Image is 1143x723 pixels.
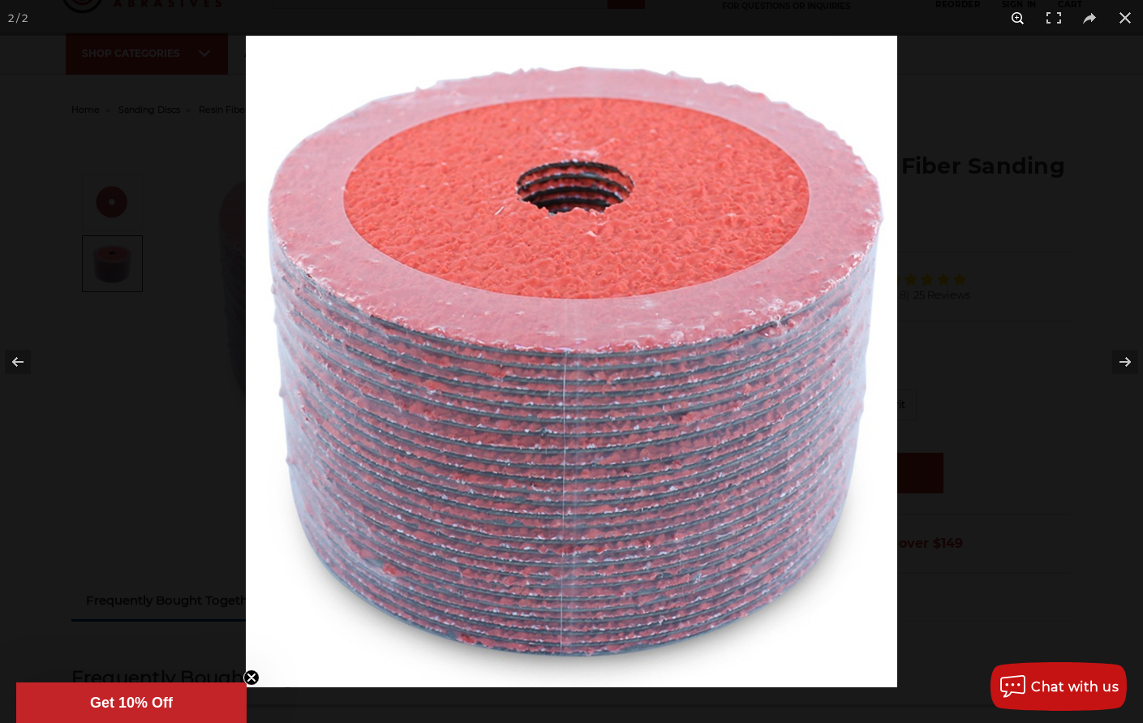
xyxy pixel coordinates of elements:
[990,662,1127,711] button: Chat with us
[16,682,247,723] div: Get 10% OffClose teaser
[1086,321,1143,402] button: Next (arrow right)
[1031,679,1119,695] span: Chat with us
[90,695,173,711] span: Get 10% Off
[246,36,897,687] img: 4.5_inch_ceramic_resin_fiber_discs__77291.1570196715.jpg
[243,669,260,686] button: Close teaser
